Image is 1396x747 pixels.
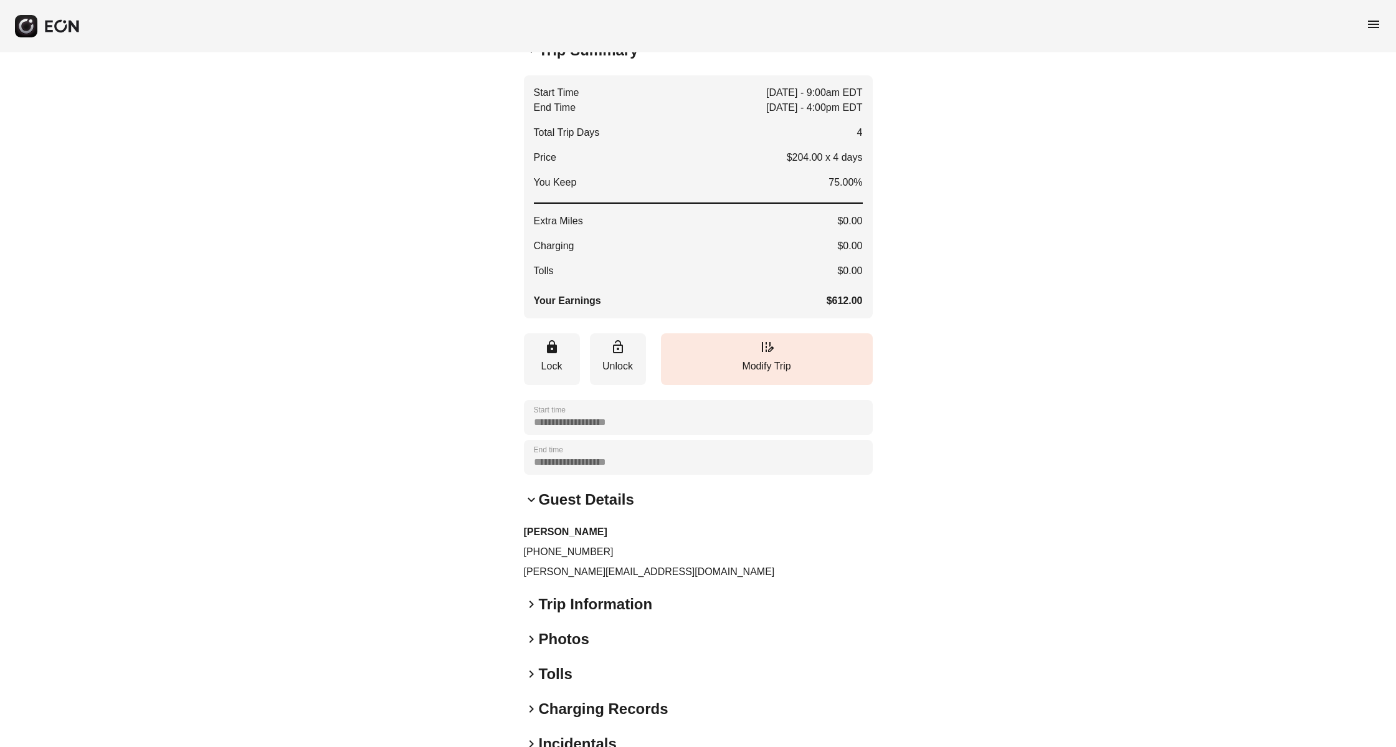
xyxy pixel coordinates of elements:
p: Unlock [596,359,640,374]
span: Total Trip Days [534,125,600,140]
h2: Charging Records [539,699,668,719]
span: Tolls [534,264,554,278]
span: $0.00 [837,239,862,254]
span: 4 [857,125,863,140]
span: lock [544,340,559,354]
span: keyboard_arrow_down [524,492,539,507]
p: $204.00 x 4 days [787,150,863,165]
span: Your Earnings [534,293,601,308]
p: [PHONE_NUMBER] [524,545,873,559]
span: Start Time [534,85,579,100]
span: lock_open [610,340,625,354]
h2: Photos [539,629,589,649]
span: 75.00% [829,175,862,190]
p: Price [534,150,556,165]
span: [DATE] - 4:00pm EDT [766,100,862,115]
span: End Time [534,100,576,115]
span: edit_road [759,340,774,354]
span: [DATE] - 9:00am EDT [766,85,862,100]
button: Start Time[DATE] - 9:00am EDTEnd Time[DATE] - 4:00pm EDTTotal Trip Days4Price$204.00 x 4 daysYou ... [524,75,873,318]
span: Charging [534,239,574,254]
h2: Trip Information [539,594,653,614]
button: Modify Trip [661,333,873,385]
span: $612.00 [827,293,863,308]
span: keyboard_arrow_right [524,702,539,716]
h2: Guest Details [539,490,634,510]
h2: Tolls [539,664,572,684]
span: $0.00 [837,264,862,278]
p: Lock [530,359,574,374]
h3: [PERSON_NAME] [524,525,873,540]
p: Modify Trip [667,359,867,374]
button: Lock [524,333,580,385]
span: Extra Miles [534,214,583,229]
span: keyboard_arrow_right [524,597,539,612]
span: $0.00 [837,214,862,229]
span: menu [1366,17,1381,32]
span: keyboard_arrow_right [524,632,539,647]
span: You Keep [534,175,577,190]
button: Unlock [590,333,646,385]
p: [PERSON_NAME][EMAIL_ADDRESS][DOMAIN_NAME] [524,564,873,579]
span: keyboard_arrow_right [524,667,539,682]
